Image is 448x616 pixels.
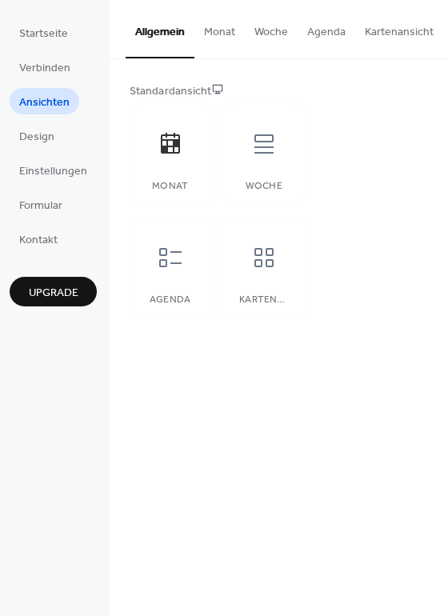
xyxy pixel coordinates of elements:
[19,129,54,146] span: Design
[19,94,70,111] span: Ansichten
[10,277,97,306] button: Upgrade
[10,122,64,149] a: Design
[10,88,79,114] a: Ansichten
[19,60,70,77] span: Verbinden
[10,54,80,80] a: Verbinden
[29,285,78,302] span: Upgrade
[10,191,72,218] a: Formular
[146,294,194,306] div: Agenda
[239,181,288,192] div: Woche
[239,294,288,306] div: Kartenansicht
[10,226,67,252] a: Kontakt
[19,26,68,42] span: Startseite
[19,163,87,180] span: Einstellungen
[130,83,425,100] div: Standardansicht
[19,232,58,249] span: Kontakt
[10,19,78,46] a: Startseite
[19,198,62,214] span: Formular
[146,181,194,192] div: Monat
[10,157,97,183] a: Einstellungen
